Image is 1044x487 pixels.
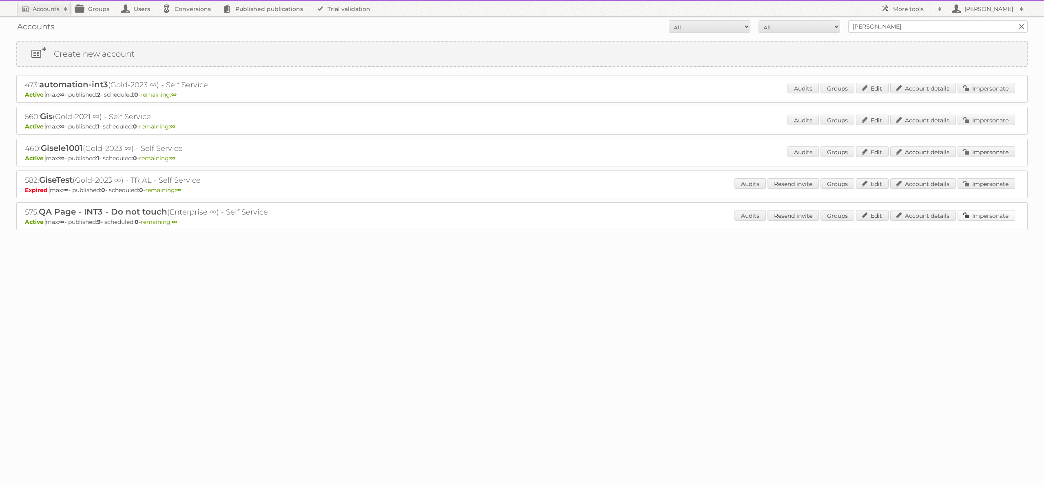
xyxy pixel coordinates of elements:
strong: ∞ [59,123,64,130]
a: Impersonate [958,178,1015,189]
a: Edit [856,146,889,157]
p: max: - published: - scheduled: - [25,91,1019,98]
span: remaining: [140,91,177,98]
a: Account details [890,146,956,157]
strong: 0 [133,123,137,130]
a: Impersonate [958,210,1015,221]
a: Groups [821,178,854,189]
a: Account details [890,115,956,125]
strong: 9 [97,218,101,226]
a: Audits [734,210,766,221]
h2: 560: (Gold-2021 ∞) - Self Service [25,111,310,122]
span: remaining: [145,186,181,194]
strong: ∞ [171,91,177,98]
strong: ∞ [63,186,69,194]
span: Gisele1001 [41,143,83,153]
span: Active [25,123,46,130]
a: Groups [821,146,854,157]
a: Audits [787,146,819,157]
a: Resend invite [768,178,819,189]
a: Audits [787,115,819,125]
a: Account details [890,83,956,93]
strong: 1 [97,155,99,162]
a: Create new account [17,42,1027,66]
a: Groups [821,210,854,221]
strong: 0 [101,186,105,194]
a: Edit [856,210,889,221]
a: Impersonate [958,146,1015,157]
p: max: - published: - scheduled: - [25,123,1019,130]
a: Conversions [158,1,219,16]
strong: ∞ [176,186,181,194]
strong: 0 [139,186,143,194]
h2: More tools [893,5,934,13]
a: More tools [877,1,946,16]
a: Trial validation [311,1,378,16]
a: Audits [734,178,766,189]
span: remaining: [139,123,175,130]
strong: 0 [135,218,139,226]
p: max: - published: - scheduled: - [25,186,1019,194]
span: QA Page - INT3 - Do not touch [39,207,167,217]
span: GiseTest [39,175,73,185]
p: max: - published: - scheduled: - [25,218,1019,226]
span: Gis [40,111,53,121]
a: Account details [890,210,956,221]
strong: ∞ [170,123,175,130]
a: Groups [821,83,854,93]
span: Active [25,155,46,162]
a: Audits [787,83,819,93]
span: remaining: [141,218,177,226]
strong: ∞ [59,155,64,162]
a: Impersonate [958,115,1015,125]
span: Active [25,218,46,226]
strong: ∞ [59,91,64,98]
span: remaining: [139,155,175,162]
p: max: - published: - scheduled: - [25,155,1019,162]
strong: ∞ [170,155,175,162]
a: Account details [890,178,956,189]
strong: 0 [134,91,138,98]
a: Edit [856,178,889,189]
a: Users [117,1,158,16]
span: Expired [25,186,50,194]
a: Resend invite [768,210,819,221]
h2: Accounts [33,5,60,13]
span: automation-int3 [39,80,108,89]
a: [PERSON_NAME] [946,1,1028,16]
h2: 473: (Gold-2023 ∞) - Self Service [25,80,310,90]
a: Accounts [16,1,72,16]
h2: 460: (Gold-2023 ∞) - Self Service [25,143,310,154]
a: Groups [72,1,117,16]
h2: 575: (Enterprise ∞) - Self Service [25,207,310,217]
a: Impersonate [958,83,1015,93]
h2: [PERSON_NAME] [962,5,1015,13]
a: Groups [821,115,854,125]
a: Edit [856,83,889,93]
a: Edit [856,115,889,125]
a: Published publications [219,1,311,16]
h2: 582: (Gold-2023 ∞) - TRIAL - Self Service [25,175,310,186]
strong: ∞ [59,218,64,226]
span: Active [25,91,46,98]
strong: 2 [97,91,100,98]
strong: 1 [97,123,99,130]
strong: ∞ [172,218,177,226]
strong: 0 [133,155,137,162]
